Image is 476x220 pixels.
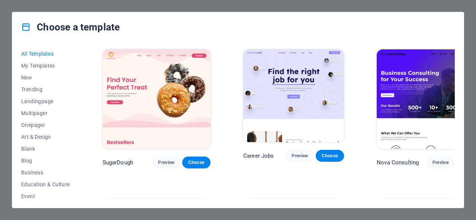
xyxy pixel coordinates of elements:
span: Choose [322,153,338,159]
button: Choose [182,157,210,168]
button: Preview [286,150,314,162]
span: Education & Culture [21,181,70,187]
button: Blank [21,143,70,155]
button: New [21,72,70,83]
img: Career Jobs [243,49,344,142]
button: Business [21,167,70,178]
span: Preview [292,153,308,159]
button: Preview [152,157,180,168]
button: All Templates [21,48,70,60]
button: Multipager [21,107,70,119]
span: Blank [21,146,70,152]
p: Career Jobs [243,152,274,160]
h4: Choose a template [21,21,120,33]
span: My Templates [21,63,70,69]
button: Choose [316,150,344,162]
span: Multipager [21,110,70,116]
button: My Templates [21,60,70,72]
button: Blog [21,155,70,167]
button: Onepager [21,119,70,131]
button: Landingpage [21,95,70,107]
span: Business [21,170,70,175]
span: Preview [432,160,449,165]
span: Trending [21,86,70,92]
button: Education & Culture [21,178,70,190]
span: Onepager [21,122,70,128]
span: All Templates [21,51,70,57]
span: Landingpage [21,98,70,104]
img: SugarDough [103,49,210,149]
span: Event [21,193,70,199]
button: Event [21,190,70,202]
button: Art & Design [21,131,70,143]
span: Art & Design [21,134,70,140]
p: SugarDough [103,159,133,166]
p: Nova Consulting [377,159,419,166]
span: New [21,75,70,81]
span: Preview [158,160,174,165]
span: Choose [188,160,205,165]
span: Blog [21,158,70,164]
button: Preview [427,157,455,168]
button: Trending [21,83,70,95]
